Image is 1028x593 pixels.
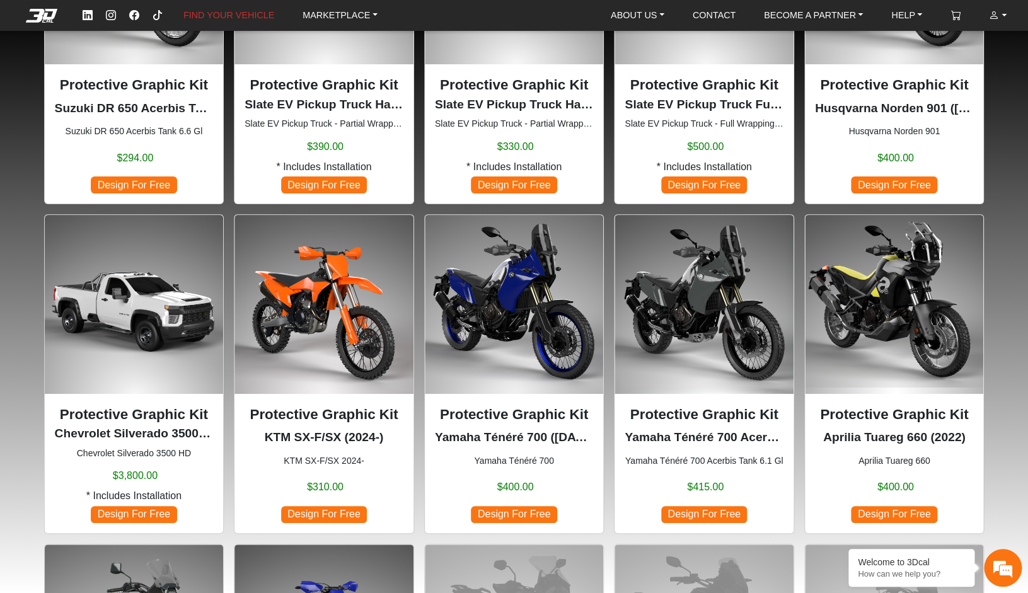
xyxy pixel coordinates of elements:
small: Slate EV Pickup Truck - Full Wrapping Kit [625,117,783,130]
div: Articles [162,372,240,412]
small: Husqvarna Norden 901 [815,125,974,138]
span: $3,800.00 [113,468,158,483]
a: MARKETPLACE [297,6,383,25]
p: KTM SX-F/SX (2024-) [245,429,403,447]
p: Protective Graphic Kit [55,74,214,96]
small: Yamaha Ténéré 700 Acerbis Tank 6.1 Gl [625,454,783,468]
p: Slate EV Pickup Truck Half Top Set (2026) [245,96,403,114]
p: How can we help you? [858,569,965,579]
span: $500.00 [687,139,724,154]
span: $400.00 [497,480,534,495]
span: Design For Free [661,506,747,523]
a: HELP [886,6,927,25]
a: FIND YOUR VEHICLE [178,6,279,25]
p: Yamaha Ténéré 700 Acerbis Tank 6.1 Gl (2019-2024) [625,429,783,447]
span: $310.00 [307,480,344,495]
span: Design For Free [91,176,176,193]
small: Suzuki DR 650 Acerbis Tank 6.6 Gl [55,125,214,138]
span: Design For Free [851,506,937,523]
p: Protective Graphic Kit [245,404,403,425]
p: Protective Graphic Kit [435,404,594,425]
span: Design For Free [91,506,176,523]
div: Navigation go back [14,65,33,84]
div: Minimize live chat window [207,6,237,37]
div: Yamaha Ténéré 700 [424,214,604,534]
span: $390.00 [307,139,344,154]
a: BECOME A PARTNER [759,6,868,25]
div: FAQs [84,372,163,412]
span: Design For Free [281,506,367,523]
small: Yamaha Ténéré 700 [435,454,594,468]
div: Chat with us now [84,66,231,83]
span: * Includes Installation [276,159,371,175]
span: * Includes Installation [86,488,182,504]
div: Yamaha Ténéré 700 Acerbis Tank 6.1 Gl [614,214,794,534]
p: Protective Graphic Kit [55,404,214,425]
p: Protective Graphic Kit [245,74,403,96]
div: Aprilia Tuareg 660 [804,214,985,534]
textarea: Type your message and hit 'Enter' [6,328,240,372]
div: Welcome to 3Dcal [858,557,965,567]
span: We're online! [73,148,174,268]
p: Protective Graphic Kit [625,404,783,425]
img: Ténéré 700null2019-2024 [425,215,604,394]
p: Suzuki DR 650 Acerbis Tank 6.6 Gl (1996-2024) [55,100,214,118]
p: Protective Graphic Kit [435,74,594,96]
span: $400.00 [877,151,914,166]
span: Design For Free [661,176,747,193]
img: Silverado 3500 HDnull2020-2023 [45,215,224,394]
a: CONTACT [688,6,741,25]
img: Tuareg 660null2022 [805,215,984,394]
p: Yamaha Ténéré 700 (2019-2024) [435,429,594,447]
p: Protective Graphic Kit [625,74,783,96]
img: Ténéré 700 Acerbis Tank 6.1 Gl2019-2024 [615,215,794,394]
p: Slate EV Pickup Truck Full Set (2026) [625,96,783,114]
span: * Includes Installation [466,159,562,175]
span: $294.00 [117,151,153,166]
small: KTM SX-F/SX 2024- [245,454,403,468]
div: Chevrolet Silverado 3500 HD [44,214,224,534]
span: * Includes Installation [656,159,751,175]
small: Slate EV Pickup Truck - Partial Wrapping Kit [435,117,594,130]
span: Design For Free [281,176,367,193]
span: $400.00 [877,480,914,495]
div: KTM SX-F/SX 2024- [234,214,414,534]
p: Slate EV Pickup Truck Half Bottom Set (2026) [435,96,594,114]
a: ABOUT US [606,6,669,25]
p: Chevrolet Silverado 3500 HD (2020-2023) [55,425,214,443]
span: $415.00 [687,480,724,495]
small: Aprilia Tuareg 660 [815,454,974,468]
small: Chevrolet Silverado 3500 HD [55,447,214,460]
p: Protective Graphic Kit [815,404,974,425]
span: Conversation [6,394,84,403]
span: Design For Free [851,176,937,193]
p: Aprilia Tuareg 660 (2022) [815,429,974,447]
p: Protective Graphic Kit [815,74,974,96]
p: Husqvarna Norden 901 (2021-2024) [815,100,974,118]
span: Design For Free [471,506,557,523]
small: Slate EV Pickup Truck - Partial Wrapping Kit [245,117,403,130]
img: SX-F/SXnull2024- [234,215,413,394]
span: Design For Free [471,176,557,193]
span: $330.00 [497,139,534,154]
